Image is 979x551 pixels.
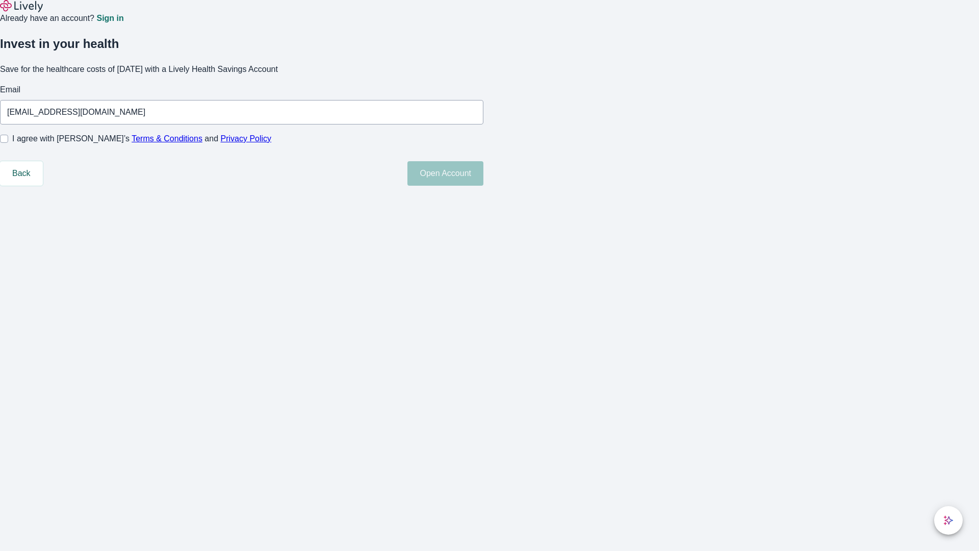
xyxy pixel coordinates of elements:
a: Privacy Policy [221,134,272,143]
svg: Lively AI Assistant [943,515,954,525]
button: chat [934,506,963,535]
a: Sign in [96,14,123,22]
span: I agree with [PERSON_NAME]’s and [12,133,271,145]
a: Terms & Conditions [132,134,202,143]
